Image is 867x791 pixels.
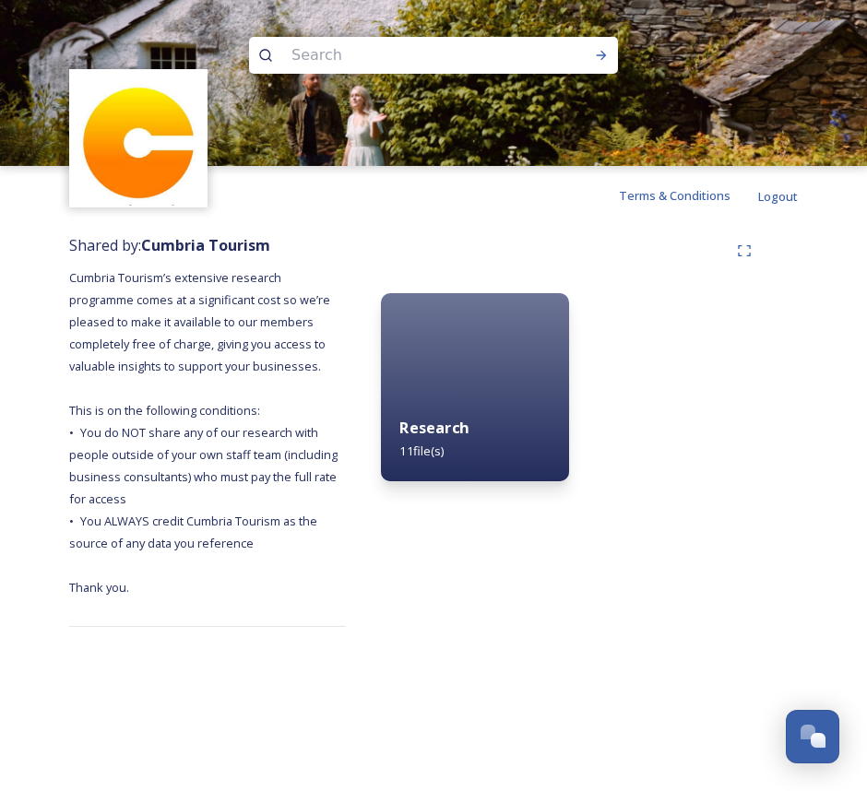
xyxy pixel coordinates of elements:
[619,187,730,204] span: Terms & Conditions
[399,418,468,438] strong: Research
[619,184,758,207] a: Terms & Conditions
[399,443,444,459] span: 11 file(s)
[282,35,535,76] input: Search
[72,72,206,206] img: images.jpg
[69,269,340,596] span: Cumbria Tourism’s extensive research programme comes at a significant cost so we’re pleased to ma...
[786,710,839,763] button: Open Chat
[141,235,270,255] strong: Cumbria Tourism
[69,235,270,255] span: Shared by:
[758,188,798,205] span: Logout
